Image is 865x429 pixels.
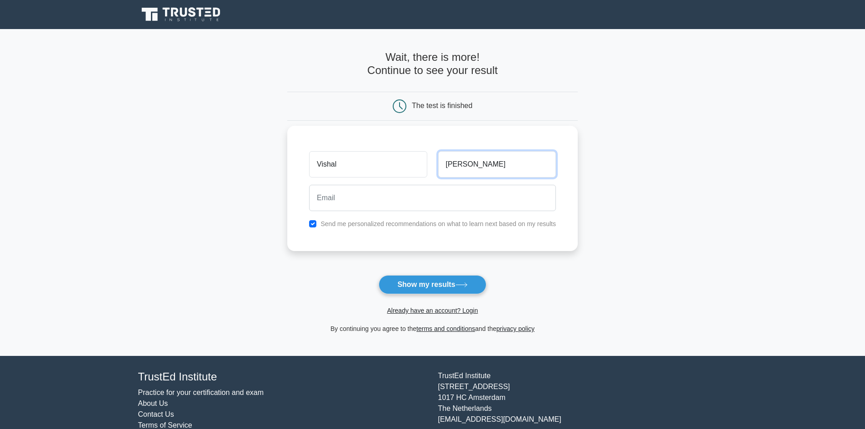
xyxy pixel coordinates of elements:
[309,151,427,178] input: First name
[320,220,556,227] label: Send me personalized recommendations on what to learn next based on my results
[379,275,486,294] button: Show my results
[438,151,556,178] input: Last name
[387,307,478,314] a: Already have an account? Login
[309,185,556,211] input: Email
[282,323,583,334] div: By continuing you agree to the and the
[287,51,578,77] h4: Wait, there is more! Continue to see your result
[416,325,475,332] a: terms and conditions
[412,102,472,109] div: The test is finished
[138,389,264,396] a: Practice for your certification and exam
[138,370,427,384] h4: TrustEd Institute
[138,410,174,418] a: Contact Us
[138,421,192,429] a: Terms of Service
[496,325,535,332] a: privacy policy
[138,399,168,407] a: About Us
